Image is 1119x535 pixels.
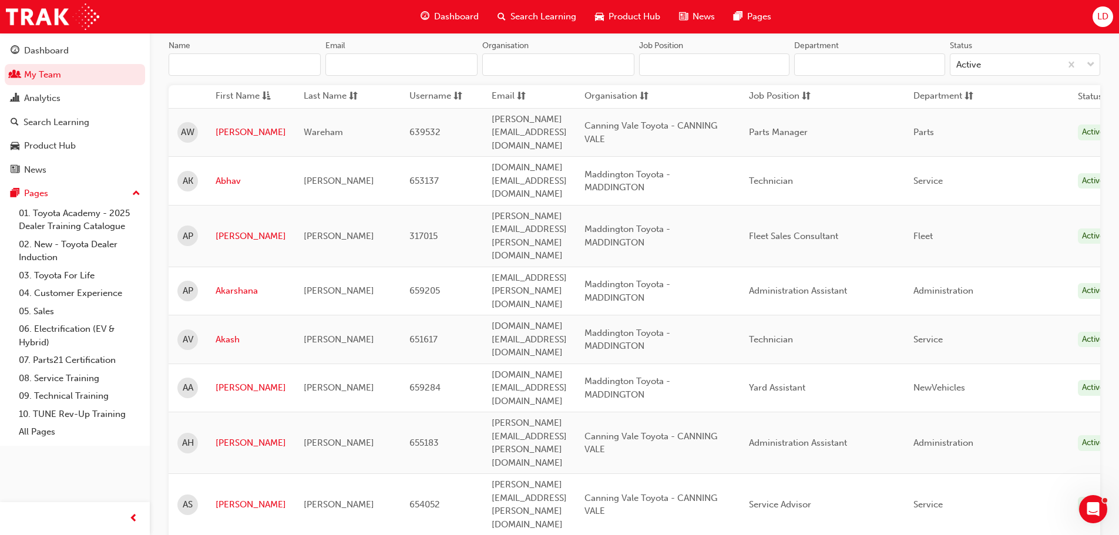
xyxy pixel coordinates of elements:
[492,418,567,468] span: [PERSON_NAME][EMAIL_ADDRESS][PERSON_NAME][DOMAIN_NAME]
[304,231,374,241] span: [PERSON_NAME]
[434,10,479,23] span: Dashboard
[492,369,567,406] span: [DOMAIN_NAME][EMAIL_ADDRESS][DOMAIN_NAME]
[584,376,670,400] span: Maddington Toyota - MADDINGTON
[584,279,670,303] span: Maddington Toyota - MADDINGTON
[304,438,374,448] span: [PERSON_NAME]
[11,141,19,152] span: car-icon
[794,53,945,76] input: Department
[1078,435,1108,451] div: Active
[1079,495,1107,523] iframe: Intercom live chat
[492,162,567,199] span: [DOMAIN_NAME][EMAIL_ADDRESS][DOMAIN_NAME]
[749,438,847,448] span: Administration Assistant
[14,204,145,235] a: 01. Toyota Academy - 2025 Dealer Training Catalogue
[14,369,145,388] a: 08. Service Training
[492,479,567,530] span: [PERSON_NAME][EMAIL_ADDRESS][PERSON_NAME][DOMAIN_NAME]
[14,320,145,351] a: 06. Electrification (EV & Hybrid)
[913,438,973,448] span: Administration
[609,10,660,23] span: Product Hub
[216,436,286,450] a: [PERSON_NAME]
[1078,497,1108,513] div: Active
[586,5,670,29] a: car-iconProduct Hub
[492,321,567,358] span: [DOMAIN_NAME][EMAIL_ADDRESS][DOMAIN_NAME]
[1093,6,1113,27] button: LD
[262,89,271,104] span: asc-icon
[216,126,286,139] a: [PERSON_NAME]
[181,126,194,139] span: AW
[216,284,286,298] a: Akarshana
[6,4,99,30] img: Trak
[693,10,715,23] span: News
[913,499,943,510] span: Service
[913,285,973,296] span: Administration
[304,382,374,393] span: [PERSON_NAME]
[304,499,374,510] span: [PERSON_NAME]
[183,381,193,395] span: AA
[5,159,145,181] a: News
[492,114,567,151] span: [PERSON_NAME][EMAIL_ADDRESS][DOMAIN_NAME]
[14,302,145,321] a: 05. Sales
[183,284,193,298] span: AP
[409,176,439,186] span: 653137
[639,53,789,76] input: Job Position
[679,9,688,24] span: news-icon
[132,186,140,201] span: up-icon
[749,176,793,186] span: Technician
[11,70,19,80] span: people-icon
[409,285,440,296] span: 659205
[183,333,193,346] span: AV
[169,53,321,76] input: Name
[802,89,811,104] span: sorting-icon
[1078,125,1108,140] div: Active
[11,189,19,199] span: pages-icon
[913,334,943,345] span: Service
[517,89,526,104] span: sorting-icon
[913,127,934,137] span: Parts
[498,9,506,24] span: search-icon
[492,211,567,261] span: [PERSON_NAME][EMAIL_ADDRESS][PERSON_NAME][DOMAIN_NAME]
[510,10,576,23] span: Search Learning
[1078,283,1108,299] div: Active
[453,89,462,104] span: sorting-icon
[749,334,793,345] span: Technician
[5,40,145,62] a: Dashboard
[584,89,649,104] button: Organisationsorting-icon
[325,53,478,76] input: Email
[584,120,717,144] span: Canning Vale Toyota - CANNING VALE
[216,174,286,188] a: Abhav
[488,5,586,29] a: search-iconSearch Learning
[749,231,838,241] span: Fleet Sales Consultant
[182,436,194,450] span: AH
[724,5,781,29] a: pages-iconPages
[24,92,61,105] div: Analytics
[14,423,145,441] a: All Pages
[409,382,441,393] span: 659284
[5,112,145,133] a: Search Learning
[14,267,145,285] a: 03. Toyota For Life
[11,117,19,128] span: search-icon
[584,89,637,104] span: Organisation
[492,89,515,104] span: Email
[216,89,280,104] button: First Nameasc-icon
[14,351,145,369] a: 07. Parts21 Certification
[1078,332,1108,348] div: Active
[325,40,345,52] div: Email
[11,165,19,176] span: news-icon
[734,9,742,24] span: pages-icon
[14,387,145,405] a: 09. Technical Training
[183,174,193,188] span: AK
[409,231,438,241] span: 317015
[409,127,441,137] span: 639532
[1078,380,1108,396] div: Active
[1078,228,1108,244] div: Active
[24,187,48,200] div: Pages
[409,89,474,104] button: Usernamesorting-icon
[492,272,567,309] span: [EMAIL_ADDRESS][PERSON_NAME][DOMAIN_NAME]
[670,5,724,29] a: news-iconNews
[216,381,286,395] a: [PERSON_NAME]
[129,512,138,526] span: prev-icon
[584,224,670,248] span: Maddington Toyota - MADDINGTON
[169,40,190,52] div: Name
[913,89,962,104] span: Department
[11,93,19,104] span: chart-icon
[216,230,286,243] a: [PERSON_NAME]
